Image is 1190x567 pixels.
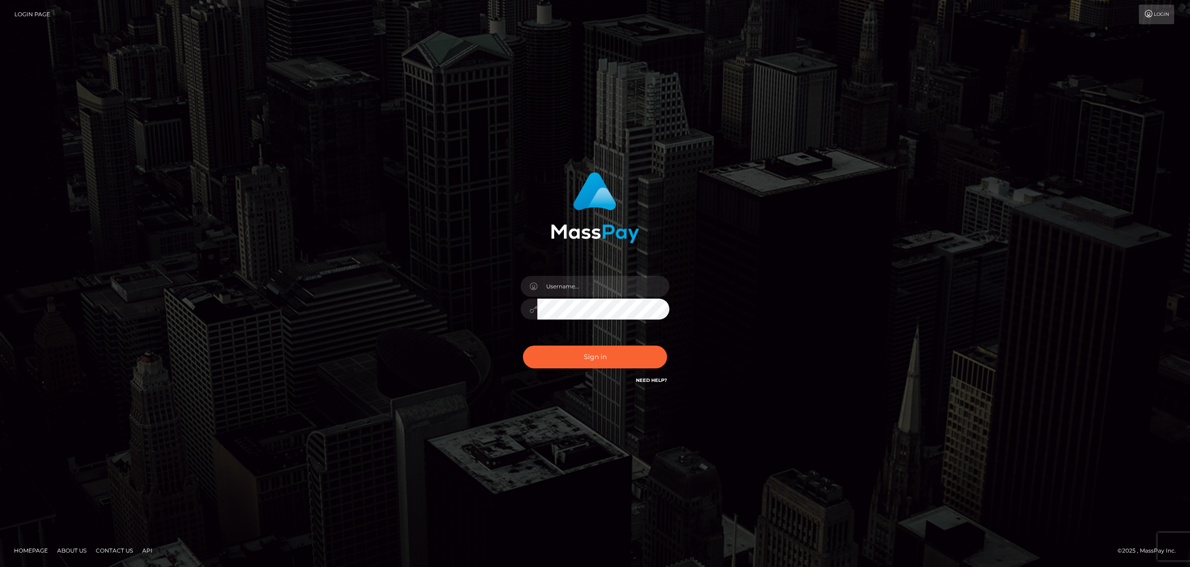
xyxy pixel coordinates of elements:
[636,377,667,383] a: Need Help?
[523,346,667,368] button: Sign in
[551,172,639,243] img: MassPay Login
[1139,5,1174,24] a: Login
[1117,546,1183,556] div: © 2025 , MassPay Inc.
[537,276,669,297] input: Username...
[53,543,90,558] a: About Us
[139,543,156,558] a: API
[14,5,50,24] a: Login Page
[10,543,52,558] a: Homepage
[92,543,137,558] a: Contact Us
